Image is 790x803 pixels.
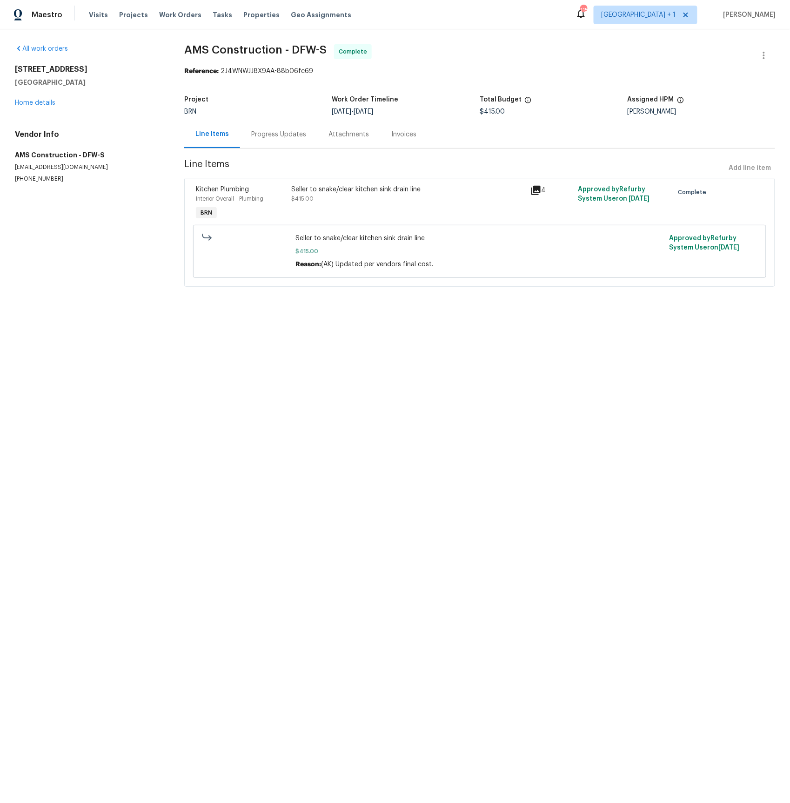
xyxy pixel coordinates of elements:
span: Work Orders [159,10,201,20]
span: Projects [119,10,148,20]
div: Invoices [391,130,416,139]
h5: [GEOGRAPHIC_DATA] [15,78,162,87]
a: All work orders [15,46,68,52]
p: [PHONE_NUMBER] [15,175,162,183]
span: Line Items [184,160,725,177]
span: $415.00 [295,247,664,256]
div: 2J4WNWJJ8X9AA-88b06fc69 [184,67,775,76]
span: [DATE] [629,196,649,202]
span: AMS Construction - DFW-S [184,44,327,55]
span: [DATE] [354,108,374,115]
h4: Vendor Info [15,130,162,139]
span: [DATE] [332,108,352,115]
h5: Project [184,96,208,103]
span: Visits [89,10,108,20]
div: Attachments [328,130,369,139]
span: $415.00 [291,196,314,202]
h5: Work Order Timeline [332,96,399,103]
p: [EMAIL_ADDRESS][DOMAIN_NAME] [15,163,162,171]
span: Seller to snake/clear kitchen sink drain line [295,234,664,243]
span: Kitchen Plumbing [196,186,249,193]
span: Maestro [32,10,62,20]
h5: Total Budget [480,96,522,103]
b: Reference: [184,68,219,74]
span: (AK) Updated per vendors final cost. [321,261,433,268]
div: Line Items [195,129,229,139]
div: Seller to snake/clear kitchen sink drain line [291,185,524,194]
h5: AMS Construction - DFW-S [15,150,162,160]
h5: Assigned HPM [628,96,674,103]
a: Home details [15,100,55,106]
span: Reason: [295,261,321,268]
span: The hpm assigned to this work order. [677,96,684,108]
h2: [STREET_ADDRESS] [15,65,162,74]
span: BRN [197,208,216,217]
span: Complete [339,47,371,56]
span: Interior Overall - Plumbing [196,196,263,202]
span: Complete [678,188,710,197]
span: Approved by Refurby System User on [669,235,740,251]
div: 4 [530,185,573,196]
span: - [332,108,374,115]
span: Geo Assignments [291,10,351,20]
span: Properties [243,10,280,20]
span: Approved by Refurby System User on [578,186,649,202]
div: [PERSON_NAME] [628,108,776,115]
span: $415.00 [480,108,505,115]
span: Tasks [213,12,232,18]
div: 115 [580,6,587,15]
span: [PERSON_NAME] [720,10,776,20]
span: BRN [184,108,196,115]
span: [GEOGRAPHIC_DATA] + 1 [602,10,676,20]
span: [DATE] [719,244,740,251]
div: Progress Updates [251,130,306,139]
span: The total cost of line items that have been proposed by Opendoor. This sum includes line items th... [524,96,532,108]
